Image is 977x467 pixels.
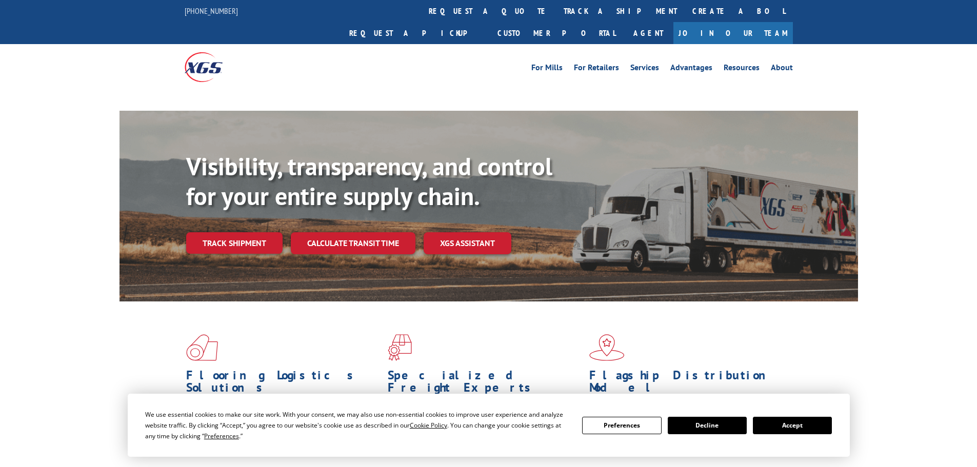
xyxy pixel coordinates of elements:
[186,232,283,254] a: Track shipment
[531,64,563,75] a: For Mills
[186,150,552,212] b: Visibility, transparency, and control for your entire supply chain.
[670,64,712,75] a: Advantages
[623,22,673,44] a: Agent
[668,417,747,434] button: Decline
[424,232,511,254] a: XGS ASSISTANT
[291,232,415,254] a: Calculate transit time
[589,334,625,361] img: xgs-icon-flagship-distribution-model-red
[145,409,570,441] div: We use essential cookies to make our site work. With your consent, we may also use non-essential ...
[388,369,582,399] h1: Specialized Freight Experts
[128,394,850,457] div: Cookie Consent Prompt
[582,417,661,434] button: Preferences
[185,6,238,16] a: [PHONE_NUMBER]
[574,64,619,75] a: For Retailers
[724,64,760,75] a: Resources
[673,22,793,44] a: Join Our Team
[342,22,490,44] a: Request a pickup
[204,432,239,440] span: Preferences
[410,421,447,430] span: Cookie Policy
[630,64,659,75] a: Services
[388,334,412,361] img: xgs-icon-focused-on-flooring-red
[771,64,793,75] a: About
[186,369,380,399] h1: Flooring Logistics Solutions
[753,417,832,434] button: Accept
[589,369,783,399] h1: Flagship Distribution Model
[490,22,623,44] a: Customer Portal
[186,334,218,361] img: xgs-icon-total-supply-chain-intelligence-red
